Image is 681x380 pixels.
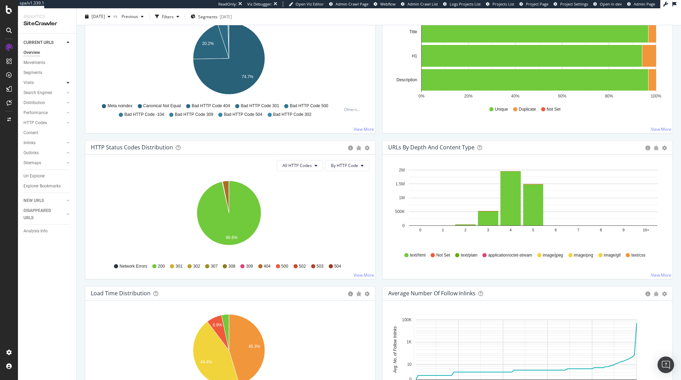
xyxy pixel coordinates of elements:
[228,263,235,269] span: 308
[113,13,119,19] span: vs
[526,1,548,7] span: Project Page
[442,228,444,232] text: 1
[645,291,650,296] div: circle-info
[495,106,508,112] span: Unique
[23,49,71,56] a: Overview
[248,344,260,349] text: 45.3%
[91,177,367,257] div: A chart.
[393,326,397,373] text: Avg. No. of Follow Inlinks
[622,228,624,232] text: 9
[119,263,147,269] span: Network Errors
[396,77,417,82] text: Description
[388,166,664,246] svg: A chart.
[23,99,65,106] a: Distribution
[23,39,54,46] div: CURRENT URLS
[23,89,52,96] div: Search Engines
[519,106,536,112] span: Duplicate
[158,263,165,269] span: 200
[91,144,173,151] div: HTTP Status Codes Distribution
[242,74,253,79] text: 74.7%
[395,209,405,214] text: 500K
[487,228,489,232] text: 3
[23,69,42,76] div: Segments
[23,59,71,66] a: Movements
[388,20,664,100] div: A chart.
[23,183,71,190] a: Explorer Bookmarks
[220,13,232,19] div: [DATE]
[23,14,71,20] div: Analytics
[23,197,44,204] div: NEW URLS
[488,252,532,258] span: application/octet-stream
[511,94,519,99] text: 40%
[334,263,341,269] span: 504
[23,109,65,117] a: Performance
[23,79,34,86] div: Visits
[143,103,181,109] span: Canonical Not Equal
[175,263,182,269] span: 301
[211,263,218,269] span: 307
[23,149,65,157] a: Outlinks
[23,228,71,235] a: Analysis Info
[23,109,48,117] div: Performance
[436,252,450,258] span: Not Set
[600,1,622,7] span: Open in dev
[605,94,613,99] text: 80%
[299,263,306,269] span: 502
[631,252,645,258] span: text/css
[510,228,512,232] text: 4
[23,49,40,56] div: Overview
[296,1,324,7] span: Open Viz Editor
[23,139,36,147] div: Inlinks
[461,252,477,258] span: text/plain
[200,360,212,364] text: 44.4%
[558,94,566,99] text: 60%
[202,41,214,46] text: 20.2%
[407,362,412,367] text: 10
[23,20,71,28] div: SiteCrawler
[119,11,146,22] button: Previous
[23,99,45,106] div: Distribution
[91,20,367,100] div: A chart.
[554,1,588,7] a: Project Settings
[23,173,45,180] div: Url Explorer
[388,144,474,151] div: URLs by Depth and Content Type
[247,1,272,7] div: Viz Debugger:
[23,228,48,235] div: Analysis Info
[241,103,279,109] span: Bad HTTP Code 301
[574,252,593,258] span: image/png
[443,1,481,7] a: Logs Projects List
[464,94,472,99] text: 20%
[23,159,41,167] div: Sitemaps
[23,39,65,46] a: CURRENT URLS
[162,13,174,19] div: Filters
[23,159,65,167] a: Sitemaps
[192,103,230,109] span: Bad HTTP Code 404
[402,317,412,322] text: 100K
[395,182,405,186] text: 1.5M
[23,207,58,222] div: DISAPPEARED URLS
[290,103,328,109] span: Bad HTTP Code 500
[419,94,425,99] text: 0%
[399,168,405,173] text: 2M
[654,146,659,150] div: bug
[107,103,132,109] span: Meta noindex
[336,1,368,7] span: Admin Crawl Page
[23,149,39,157] div: Outlinks
[124,112,164,118] span: Bad HTTP Code -104
[627,1,655,7] a: Admin Page
[198,13,218,19] span: Segments
[410,29,418,34] text: Title
[226,235,238,240] text: 96.6%
[593,1,622,7] a: Open in dev
[281,263,288,269] span: 500
[348,291,353,296] div: circle-info
[23,59,45,66] div: Movements
[23,173,71,180] a: Url Explorer
[651,272,671,278] a: View More
[348,146,353,150] div: circle-info
[388,290,476,297] div: Average Number of Follow Inlinks
[23,89,65,96] a: Search Engines
[23,129,38,137] div: Content
[380,1,396,7] span: Webflow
